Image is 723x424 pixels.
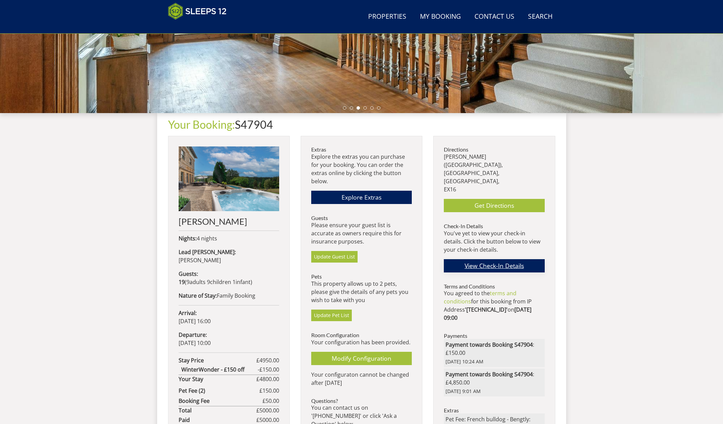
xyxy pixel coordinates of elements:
strong: Total [179,406,256,414]
a: My Booking [417,9,464,25]
p: This property allows up to 2 pets, please give the details of any pets you wish to take with you [311,280,412,304]
span: £ [256,416,279,424]
span: £ [262,397,279,405]
span: 9 [207,278,210,286]
span: 5000.00 [259,416,279,424]
span: £ [256,356,279,364]
strong: Payment towards Booking S47904 [446,341,533,348]
p: Your configuraton cannot be changed after [DATE] [311,371,412,387]
h1: S47904 [168,119,555,130]
a: [PERSON_NAME] [179,146,279,226]
h3: Terms and Conditions [444,283,544,289]
a: View Check-In Details [444,259,544,272]
a: Explore Extras [311,191,412,204]
strong: 19 [179,278,185,286]
strong: Arrival: [179,309,197,317]
strong: Payment towards Booking S47904 [446,371,533,378]
span: £ [256,406,279,414]
p: You agreed to the for this booking from IP Address on [444,289,544,322]
a: terms and conditions [444,289,516,305]
a: Properties [365,9,409,25]
a: Get Directions [444,199,544,212]
li: : £4,850.00 [444,368,544,397]
strong: WinterWonder - £150 off [181,365,258,374]
span: adult [186,278,206,286]
strong: Your Stay [179,375,256,383]
span: [DATE] 9:01 AM [446,388,543,395]
span: child [206,278,231,286]
span: 50.00 [266,397,279,405]
strong: Stay Price [179,356,256,364]
strong: Guests: [179,270,198,278]
a: Update Pet List [311,310,352,321]
span: 5000.00 [259,407,279,414]
a: Modify Configuration [311,352,412,365]
h3: Extras [311,146,412,153]
h3: Directions [444,146,544,153]
h3: Check-In Details [444,223,544,229]
span: 150.00 [262,387,279,394]
p: You've yet to view your check-in details. Click the button below to view your check-in details. [444,229,544,254]
a: Search [525,9,555,25]
span: s [203,278,206,286]
span: 9 [186,278,190,286]
strong: Nature of Stay: [179,292,217,299]
iframe: Customer reviews powered by Trustpilot [165,24,236,30]
span: -£ [258,365,279,374]
span: [PERSON_NAME] [179,256,221,264]
span: ( ) [179,278,252,286]
h3: Pets [311,273,412,280]
p: Explore the extras you can purchase for your booking. You can order the extras online by clicking... [311,153,412,185]
h3: Guests [311,215,412,221]
p: [DATE] 10:00 [179,331,279,347]
p: Your configuration has been provided. [311,338,412,346]
h3: Questions? [311,398,412,404]
strong: [DATE] 09:00 [444,306,531,321]
strong: Lead [PERSON_NAME]: [179,248,236,256]
strong: Paid [179,416,256,424]
strong: Departure: [179,331,207,339]
span: 4950.00 [259,357,279,364]
h3: Extras [444,407,544,413]
h2: [PERSON_NAME] [179,217,279,226]
p: Family Booking [179,292,279,300]
p: Please ensure your guest list is accurate as owners require this for insurance purposes. [311,221,412,246]
li: : £150.00 [444,339,544,367]
strong: Nights: [179,235,197,242]
h3: Payments [444,333,544,339]
span: 150.00 [262,366,279,373]
p: [PERSON_NAME] ([GEOGRAPHIC_DATA]), [GEOGRAPHIC_DATA], [GEOGRAPHIC_DATA], EX16 [444,153,544,193]
a: Your Booking: [168,118,235,131]
a: Update Guest List [311,251,358,263]
span: ren [222,278,231,286]
span: £ [259,387,279,395]
span: 1 [232,278,236,286]
strong: Pet Fee (2) [179,387,259,395]
h3: Room Configuration [311,332,412,338]
span: [DATE] 10:24 AM [446,358,543,365]
strong: '[TECHNICAL_ID]' [465,306,508,313]
span: 4800.00 [259,375,279,383]
a: Contact Us [472,9,517,25]
span: £ [256,375,279,383]
strong: Booking Fee [179,397,262,405]
img: Sleeps 12 [168,3,227,20]
p: 4 nights [179,234,279,242]
p: [DATE] 16:00 [179,309,279,325]
span: infant [231,278,251,286]
img: An image of 'Kennard Hall' [179,146,279,211]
